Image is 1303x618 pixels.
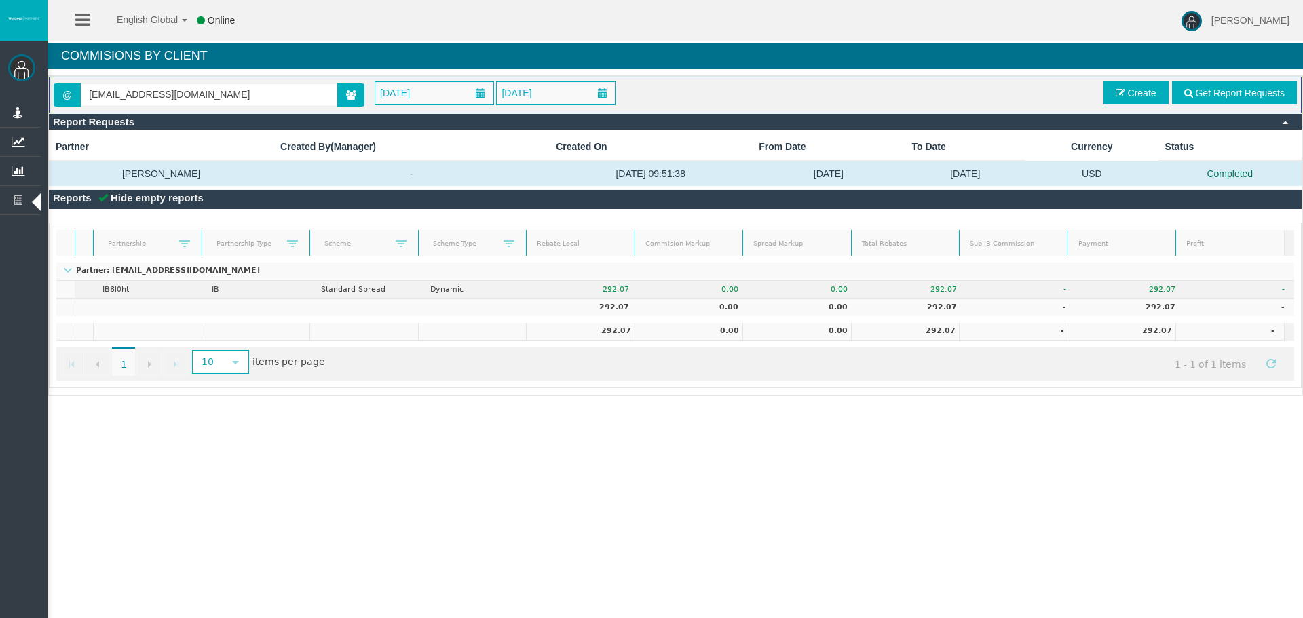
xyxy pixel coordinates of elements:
th: Status [1158,133,1302,161]
h4: Commisions By Client [48,43,1303,69]
span: English Global [99,14,178,25]
a: Spread Markup [745,235,850,253]
a: Sub IB Commission [962,235,1066,253]
span: @ [54,83,81,107]
th: Created On [549,133,752,161]
a: Go to the first page [60,351,84,376]
img: logo.svg [7,16,41,21]
td: 292.07 [857,281,966,298]
td: 292.07 [526,323,635,341]
td: [DATE] 09:51:38 [549,161,752,186]
td: 292.07 [1076,298,1185,316]
td: 0.00 [639,281,749,298]
span: 1 [112,347,135,376]
input: Search partner... [81,84,337,105]
a: Go to the last page [164,351,188,376]
span: Reports [53,192,92,204]
span: Go to the previous page [92,359,103,370]
td: 0.00 [639,298,749,316]
span: Create [1128,88,1156,98]
td: 292.07 [530,281,639,298]
span: [DATE] [497,83,535,102]
span: Online [208,15,235,26]
th: Created By(Manager) [273,133,549,161]
td: 0.00 [748,281,857,298]
td: 0.00 [635,323,743,341]
td: USD [1025,161,1158,186]
a: Refresh [1260,351,1283,374]
span: Go to the first page [67,359,77,370]
td: Currency [1025,133,1158,161]
td: 292.07 [1068,323,1176,341]
span: Go to the next page [144,359,155,370]
a: Partnership Type [208,234,287,252]
td: 292.07 [851,323,960,341]
th: To Date [905,133,1026,161]
img: user-image [1182,11,1202,31]
td: - [1185,281,1294,298]
td: - [1185,298,1294,316]
p: Partner: [EMAIL_ADDRESS][DOMAIN_NAME] [56,267,264,275]
td: Standard Spread [311,281,421,298]
td: Completed [1158,161,1302,186]
a: Profit [1178,235,1283,253]
span: Report Requests [53,116,134,128]
span: Go to the last page [170,359,181,370]
td: 292.07 [1076,281,1185,298]
a: Scheme [316,234,395,252]
a: Payment [1070,235,1174,253]
span: items per page [189,351,325,374]
span: 10 [193,351,223,372]
td: 0.00 [742,323,851,341]
td: - [959,323,1068,341]
a: Commision Markup [637,235,741,253]
td: - [1175,323,1284,341]
a: Scheme Type [424,234,504,252]
span: 1 - 1 of 1 items [1163,351,1259,376]
td: 292.07 [857,298,966,316]
td: [DATE] [905,161,1026,186]
a: Go to the previous page [86,351,110,376]
td: [DATE] [752,161,905,186]
td: 0.00 [748,298,857,316]
span: Get Report Requests [1195,88,1285,98]
a: Partnership [99,234,178,252]
a: Rebate Local [529,235,633,253]
td: [PERSON_NAME] [49,161,273,186]
span: Refresh [1266,358,1277,369]
td: - [966,298,1076,316]
th: From Date [752,133,905,161]
td: - [273,161,549,186]
span: Hide empty reports [111,192,204,204]
span: select [230,357,241,368]
a: Go to the next page [137,351,162,376]
a: Total Rebates [853,235,958,253]
td: - [966,281,1076,298]
td: IB8l0ht [93,281,202,298]
span: [PERSON_NAME] [1211,15,1289,26]
th: Partner [49,133,273,161]
td: 292.07 [530,298,639,316]
td: IB [202,281,311,298]
span: [DATE] [376,83,414,102]
td: Dynamic [421,281,530,298]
